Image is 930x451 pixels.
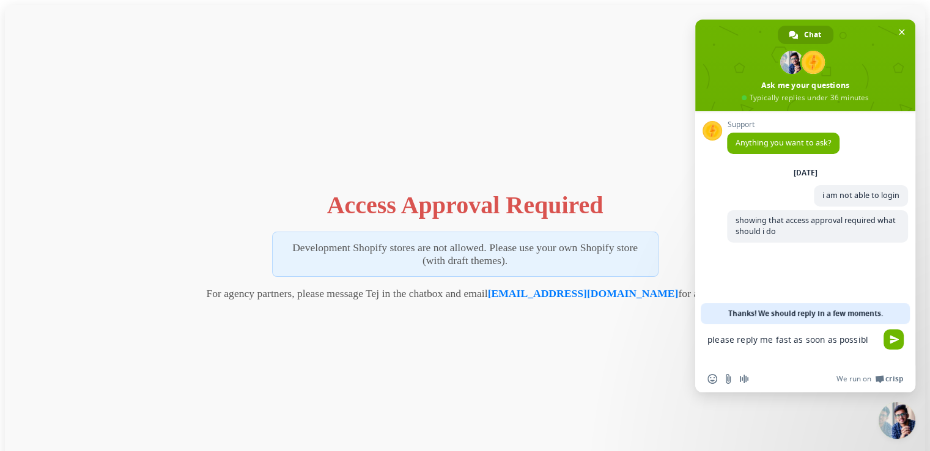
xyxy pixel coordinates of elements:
span: i am not able to login [822,190,899,200]
span: Thanks! We should reply in a few moments. [728,303,883,324]
a: Close chat [879,402,915,439]
a: [EMAIL_ADDRESS][DOMAIN_NAME] [488,287,679,299]
span: Support [727,120,840,129]
a: Chat [778,26,833,44]
span: Send a file [723,374,733,384]
span: showing that access approval required what should i do [736,215,896,237]
span: Crisp [885,374,903,384]
span: Insert an emoji [707,374,717,384]
p: Development Shopify stores are not allowed. Please use your own Shopify store (with draft themes). [272,232,659,277]
h1: Access Approval Required [327,191,603,219]
span: Close chat [895,26,908,38]
p: For agency partners, please message Tej in the chatbox and email for access. [206,287,723,300]
div: [DATE] [794,169,817,177]
textarea: Compose your message... [707,324,879,365]
span: We run on [836,374,871,384]
span: Chat [804,26,821,44]
span: Audio message [739,374,749,384]
span: Send [884,329,904,350]
span: Anything you want to ask? [736,137,831,148]
a: We run onCrisp [836,374,903,384]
